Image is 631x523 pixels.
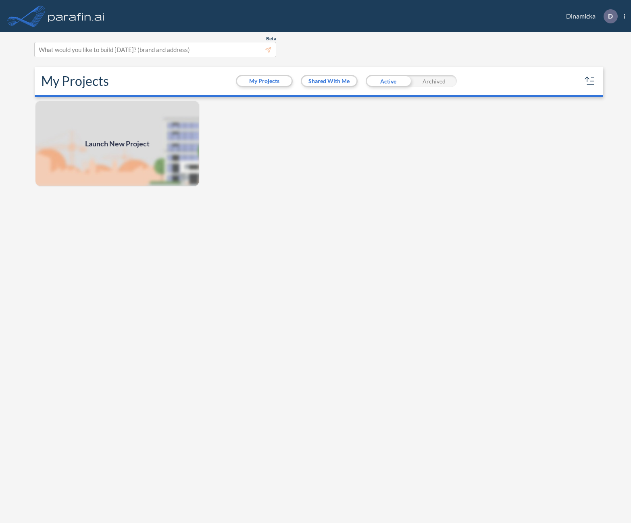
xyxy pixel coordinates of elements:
[583,75,596,88] button: sort
[266,35,276,42] span: Beta
[608,13,613,20] p: D
[302,76,356,86] button: Shared With Me
[85,138,150,149] span: Launch New Project
[237,76,292,86] button: My Projects
[554,9,625,23] div: Dinamicka
[46,8,106,24] img: logo
[41,73,109,89] h2: My Projects
[411,75,457,87] div: Archived
[35,100,200,187] a: Launch New Project
[366,75,411,87] div: Active
[35,100,200,187] img: add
